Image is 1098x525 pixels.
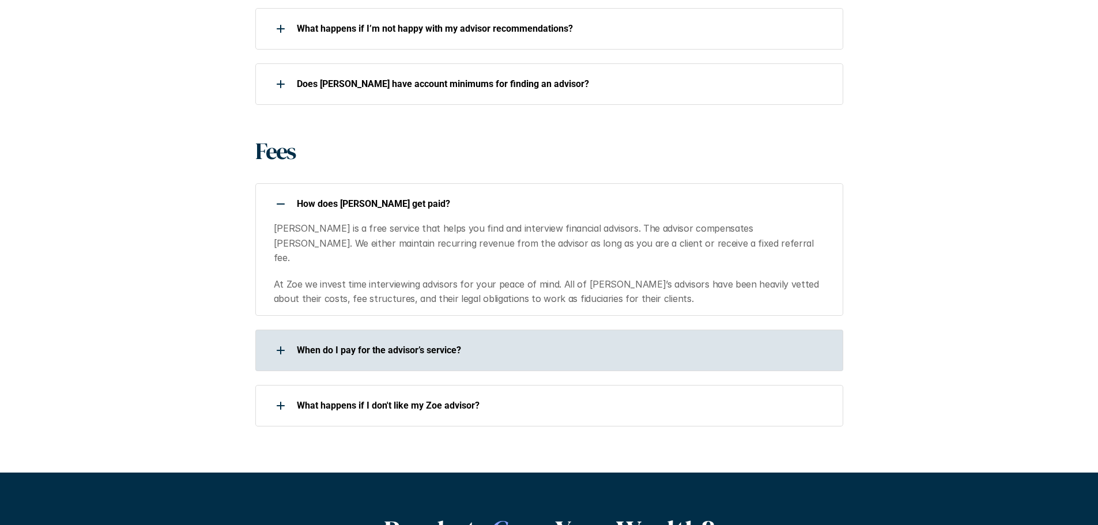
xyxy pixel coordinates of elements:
p: How does [PERSON_NAME] get paid? [297,198,828,209]
p: When do I pay for the advisor’s service? [297,345,828,356]
p: What happens if I’m not happy with my advisor recommendations? [297,23,828,34]
p: What happens if I don't like my Zoe advisor? [297,400,828,411]
p: [PERSON_NAME] is a free service that helps you find and interview financial advisors. The advisor... [274,221,829,266]
p: At Zoe we invest time interviewing advisors for your peace of mind. All of [PERSON_NAME]’s adviso... [274,277,829,307]
p: Does [PERSON_NAME] have account minimums for finding an advisor? [297,78,828,89]
h1: Fees [255,137,295,165]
